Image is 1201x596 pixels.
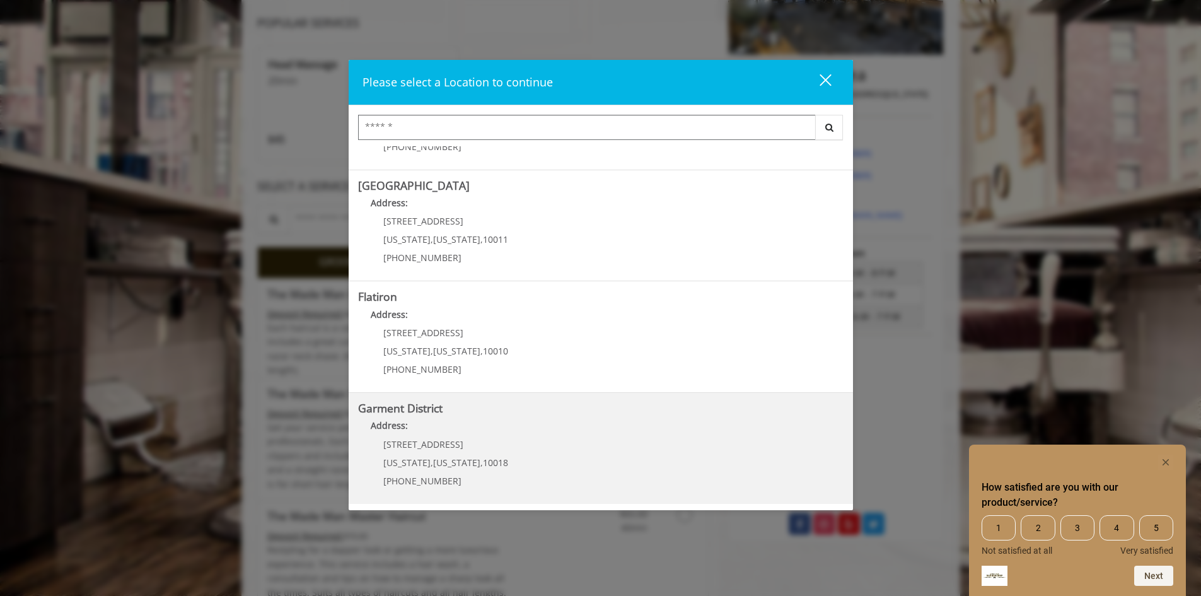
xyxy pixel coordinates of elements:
input: Search Center [358,115,816,140]
span: 10010 [483,345,508,357]
b: Flatiron [358,289,397,304]
span: 5 [1139,515,1173,540]
span: Please select a Location to continue [363,74,553,90]
span: [STREET_ADDRESS] [383,215,463,227]
div: How satisfied are you with our product/service? Select an option from 1 to 5, with 1 being Not sa... [982,515,1173,556]
span: , [480,345,483,357]
span: [PHONE_NUMBER] [383,252,461,264]
div: Center Select [358,115,844,146]
span: 10011 [483,233,508,245]
span: [STREET_ADDRESS] [383,327,463,339]
span: , [480,233,483,245]
span: , [431,345,433,357]
b: Address: [371,197,408,209]
span: 4 [1099,515,1134,540]
span: [US_STATE] [433,233,480,245]
button: Next question [1134,566,1173,586]
span: [US_STATE] [433,457,480,469]
span: Not satisfied at all [982,546,1052,556]
span: 2 [1021,515,1055,540]
span: [PHONE_NUMBER] [383,363,461,375]
b: [GEOGRAPHIC_DATA] [358,178,470,193]
span: , [480,457,483,469]
span: [PHONE_NUMBER] [383,141,461,153]
b: Garment District [358,400,443,416]
span: , [431,233,433,245]
i: Search button [822,123,837,132]
button: Hide survey [1158,455,1173,470]
span: 10018 [483,457,508,469]
b: Address: [371,308,408,320]
div: close dialog [805,73,830,92]
b: Address: [371,419,408,431]
span: [STREET_ADDRESS] [383,438,463,450]
span: [US_STATE] [383,457,431,469]
span: 3 [1060,515,1094,540]
span: [PHONE_NUMBER] [383,475,461,487]
span: [US_STATE] [433,345,480,357]
button: close dialog [796,69,839,95]
div: How satisfied are you with our product/service? Select an option from 1 to 5, with 1 being Not sa... [982,455,1173,586]
span: [US_STATE] [383,233,431,245]
span: 1 [982,515,1016,540]
h2: How satisfied are you with our product/service? Select an option from 1 to 5, with 1 being Not sa... [982,480,1173,510]
span: [US_STATE] [383,345,431,357]
span: Very satisfied [1120,546,1173,556]
span: , [431,457,433,469]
